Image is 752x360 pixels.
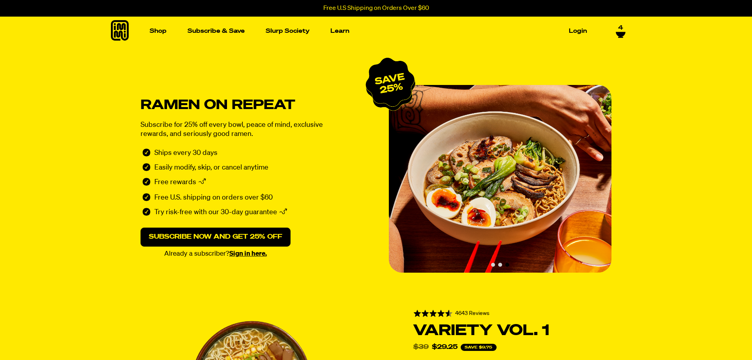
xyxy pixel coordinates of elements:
[618,25,623,32] span: 4
[413,344,429,351] del: $39
[455,311,489,316] span: 4643 Reviews
[184,25,248,37] a: Subscribe & Save
[141,100,369,111] h1: Ramen on repeat
[323,5,429,12] p: Free U.S Shipping on Orders Over $60
[413,324,606,337] h1: Variety Vol. 1
[491,263,509,267] div: Carousel pagination
[389,85,611,273] div: Slide 3 of 3
[154,208,277,218] p: Try risk-free with our 30-day guarantee
[616,25,626,38] a: 4
[154,178,196,188] p: Free rewards
[327,25,353,37] a: Learn
[146,17,590,45] nav: Main navigation
[154,149,218,158] p: Ships every 30 days
[141,251,291,257] p: Already a subscriber?
[461,344,497,351] span: Save $9.75
[263,25,313,37] a: Slurp Society
[154,193,273,202] p: Free U.S. shipping on orders over $60
[146,25,170,37] a: Shop
[141,121,342,139] p: Subscribe for 25% off every bowl, peace of mind, exclusive rewards, and seriously good ramen.
[566,25,590,37] a: Login
[432,344,458,351] div: $29.25
[229,251,267,257] a: Sign in here.
[141,228,291,247] a: Subscribe now and get 25% off
[154,163,268,172] p: Easily modify, skip, or cancel anytime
